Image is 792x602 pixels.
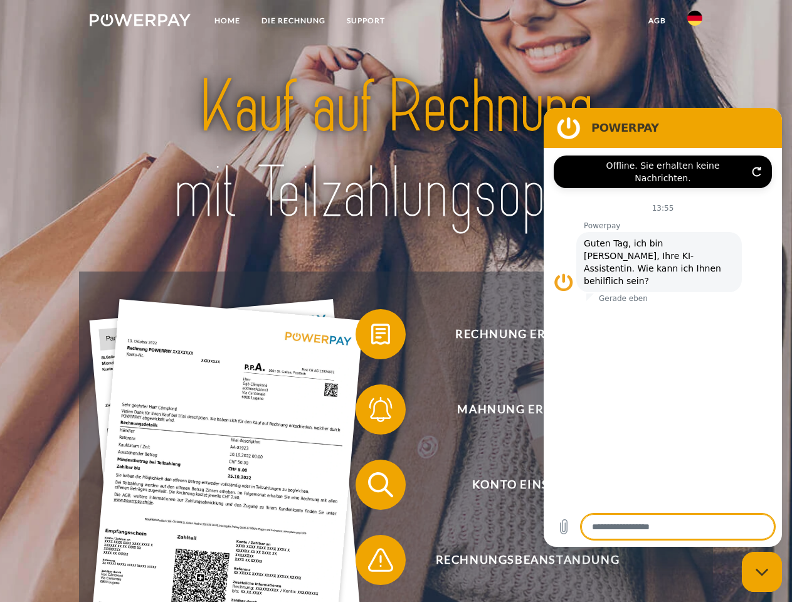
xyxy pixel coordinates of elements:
[374,309,681,359] span: Rechnung erhalten?
[365,544,396,576] img: qb_warning.svg
[365,394,396,425] img: qb_bell.svg
[365,469,396,500] img: qb_search.svg
[365,319,396,350] img: qb_bill.svg
[336,9,396,32] a: SUPPORT
[356,535,682,585] button: Rechnungsbeanstandung
[374,460,681,510] span: Konto einsehen
[120,60,672,240] img: title-powerpay_de.svg
[687,11,702,26] img: de
[356,460,682,510] button: Konto einsehen
[90,14,191,26] img: logo-powerpay-white.svg
[544,108,782,547] iframe: Messaging-Fenster
[356,309,682,359] button: Rechnung erhalten?
[638,9,677,32] a: agb
[374,384,681,435] span: Mahnung erhalten?
[742,552,782,592] iframe: Schaltfläche zum Öffnen des Messaging-Fensters; Konversation läuft
[204,9,251,32] a: Home
[251,9,336,32] a: DIE RECHNUNG
[374,535,681,585] span: Rechnungsbeanstandung
[356,384,682,435] button: Mahnung erhalten?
